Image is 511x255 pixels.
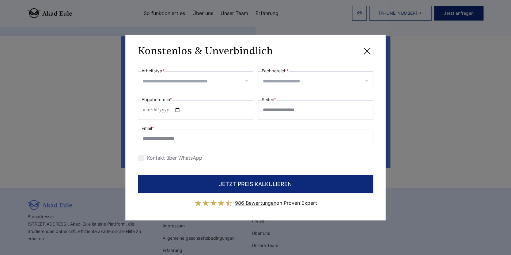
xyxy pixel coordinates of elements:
[138,155,202,161] label: Kontakt über WhatsApp
[142,67,165,74] label: Arbeitstyp
[235,200,276,206] span: 986 Bewertungen
[142,96,172,103] label: Abgabetermin
[262,96,276,103] label: Seiten
[142,125,154,132] label: Email
[138,45,273,57] h3: Konstenlos & Unverbindlich
[262,67,289,74] label: Fachbereich
[138,175,373,193] button: JETZT PREIS KALKULIEREN
[235,198,317,208] div: on Proven Expert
